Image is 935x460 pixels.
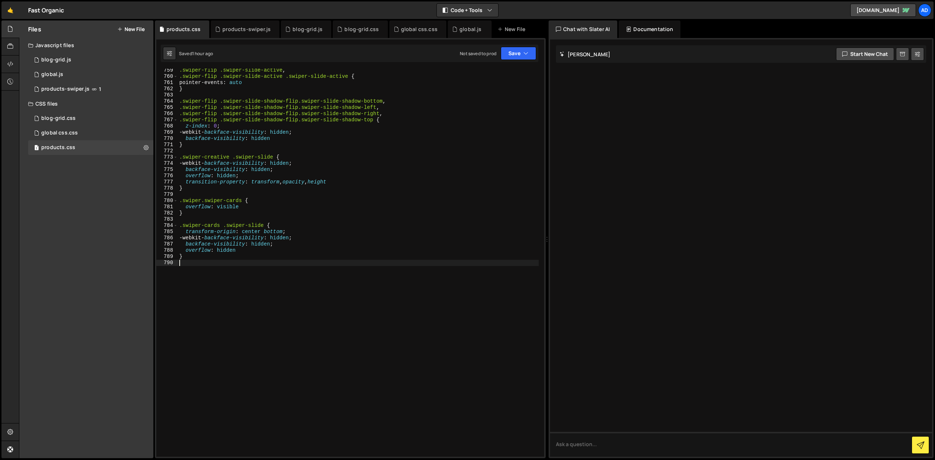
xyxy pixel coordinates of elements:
[41,57,71,63] div: blog-grid.js
[459,26,481,33] div: global.js
[156,104,178,111] div: 765
[156,129,178,136] div: 769
[401,26,438,33] div: global css.css
[167,26,201,33] div: products.css
[156,86,178,92] div: 762
[156,254,178,260] div: 789
[28,82,153,96] div: 17318/48398.js
[1,1,19,19] a: 🤙
[41,86,89,92] div: products-swiper.js
[156,241,178,247] div: 787
[156,204,178,210] div: 781
[156,67,178,73] div: 759
[156,198,178,204] div: 780
[156,123,178,129] div: 768
[156,223,178,229] div: 784
[156,167,178,173] div: 775
[156,247,178,254] div: 788
[156,136,178,142] div: 770
[560,51,610,58] h2: [PERSON_NAME]
[156,98,178,104] div: 764
[117,26,145,32] button: New File
[156,92,178,98] div: 763
[156,216,178,223] div: 783
[19,38,153,53] div: Javascript files
[156,117,178,123] div: 767
[501,47,536,60] button: Save
[19,96,153,111] div: CSS files
[156,73,178,80] div: 760
[179,50,213,57] div: Saved
[344,26,379,33] div: blog-grid.css
[28,6,64,15] div: Fast Organic
[619,20,680,38] div: Documentation
[156,148,178,154] div: 772
[156,173,178,179] div: 776
[156,260,178,266] div: 790
[99,86,101,92] span: 1
[222,26,271,33] div: products-swiper.js
[34,145,39,151] span: 1
[156,142,178,148] div: 771
[293,26,323,33] div: blog-grid.js
[28,25,41,33] h2: Files
[41,144,75,151] div: products.css
[156,154,178,160] div: 773
[460,50,496,57] div: Not saved to prod
[156,235,178,241] div: 786
[850,4,916,17] a: [DOMAIN_NAME]
[156,191,178,198] div: 779
[497,26,528,33] div: New File
[28,126,153,140] div: 17318/48054.css
[156,185,178,191] div: 778
[192,50,213,57] div: 1 hour ago
[28,53,153,67] div: 17318/48332.js
[156,80,178,86] div: 761
[28,140,153,155] div: products.css
[549,20,617,38] div: Chat with Slater AI
[28,67,153,82] div: 17318/48055.js
[41,71,63,78] div: global.js
[41,130,78,136] div: global css.css
[156,111,178,117] div: 766
[836,47,894,61] button: Start new chat
[437,4,498,17] button: Code + Tools
[28,111,153,126] div: 17318/48331.css
[156,229,178,235] div: 785
[156,179,178,185] div: 777
[918,4,931,17] a: ad
[41,115,76,122] div: blog-grid.css
[156,160,178,167] div: 774
[156,210,178,216] div: 782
